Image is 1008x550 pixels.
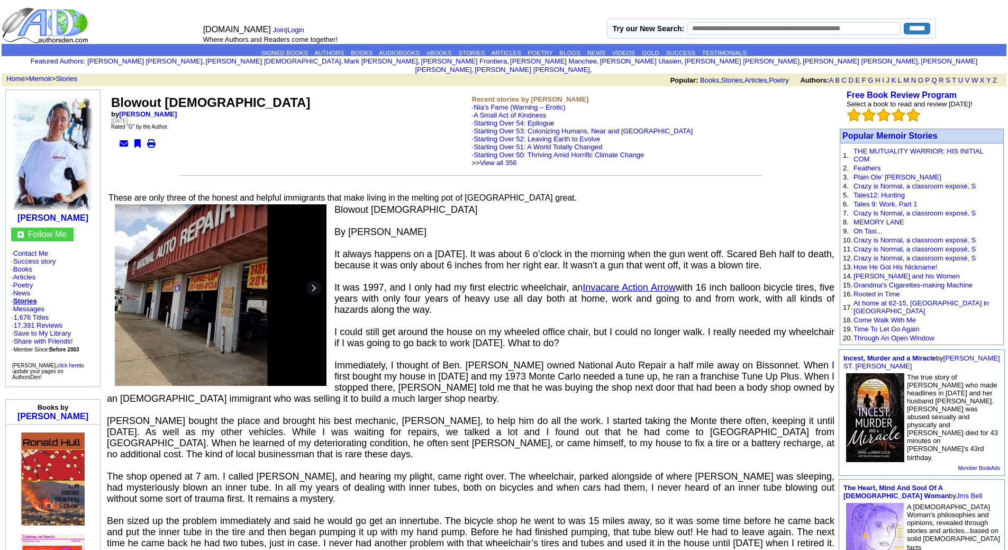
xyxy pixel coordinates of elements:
a: [PERSON_NAME] [17,412,88,421]
font: · · · · · · · [11,249,95,354]
a: AUDIOBOOKS [379,50,420,56]
b: Before 2003 [49,347,79,353]
a: Poetry [769,76,789,84]
a: THE MUTUALITY WARRIOR: HIS INITIAL COM [853,147,983,163]
a: Join [273,26,286,34]
a: Y [986,76,991,84]
font: [DATE] [111,118,128,124]
a: The Heart, Mind And Soul Of A [DEMOGRAPHIC_DATA] Woman [843,484,949,500]
a: Featured Authors [31,57,84,65]
a: Grandma's Cigarettes-making Machine [853,281,973,289]
span: Immediately, I thought of Ben. [PERSON_NAME] owned National Auto Repair a half mile away on Bisso... [107,360,834,404]
a: Crazy is Normal, a classroom exposé, S [853,245,976,253]
a: K [892,76,896,84]
font: 12. [843,254,852,262]
font: 11. [843,245,852,253]
b: [PERSON_NAME] [17,213,88,222]
a: AUTHORS [314,50,344,56]
font: 20. [843,334,852,342]
img: shim.gif [53,427,54,431]
b: Popular: [670,76,698,84]
a: How He Got His Nickname! [853,263,937,271]
font: · [11,305,44,313]
a: [PERSON_NAME] Frontiera [421,57,507,65]
span: It always happens on a [DATE]. It was about 6 o’clock in the morning when the gun went off. Scare... [334,249,834,271]
font: · [472,135,644,167]
a: [PERSON_NAME] Manchee [510,57,597,65]
font: i [343,59,344,65]
a: V [965,76,970,84]
img: logo_ad.gif [2,7,90,44]
a: Poetry [13,281,33,289]
a: Save to My Library [14,329,71,337]
font: i [509,59,510,65]
a: [PERSON_NAME] [PERSON_NAME] [415,57,977,74]
font: i [474,67,475,73]
a: Starting Over 50: Thriving Amid Horrific Climate Change [474,151,644,159]
a: A [829,76,833,84]
a: Follow Me [28,230,67,239]
a: Crazy is Normal, a classroom exposé, S [853,236,976,244]
a: Time To Let Go Again [853,325,919,333]
a: Popular Memoir Stories [842,131,938,140]
font: Rated " " by the Author. [111,124,168,130]
a: [PERSON_NAME] [PERSON_NAME] [475,66,589,74]
a: Articles [13,273,36,281]
img: bigemptystars.png [847,108,861,122]
font: 2. [843,164,849,172]
a: Rooted in Time [853,290,900,298]
a: Home [6,75,25,83]
a: B [835,76,840,84]
a: Tales12: Hunting [853,191,905,199]
font: i [592,67,593,73]
a: Nia’s Fame (Warning – Erotic) [474,103,565,111]
a: Crazy is Normal, a classroom exposé, S [853,209,976,217]
a: A Small Act of Kindness [474,111,546,119]
font: i [420,59,421,65]
label: Try our New Search: [613,24,684,33]
a: NEWS [587,50,606,56]
b: Recent stories by [PERSON_NAME] [472,95,589,103]
a: Starting Over 52: Leaving Earth to Evolve [474,135,600,143]
font: 7. [843,209,849,217]
img: 3918.JPG [13,97,93,211]
a: [PERSON_NAME] ST. [PERSON_NAME] [843,354,1000,370]
a: [PERSON_NAME] [119,110,177,118]
a: VIDEOS [612,50,635,56]
a: W [971,76,978,84]
a: Books [13,265,32,273]
a: Jms Bell [956,492,982,500]
a: Starting Over 51: A World Totally Changed [474,143,602,151]
font: Member Since: [14,347,79,353]
font: i [204,59,205,65]
a: Through An Open Window [853,334,934,342]
a: [PERSON_NAME] and his Women [853,272,960,280]
font: 13. [843,263,852,271]
a: F [862,76,866,84]
font: · [472,127,693,167]
span: I could still get around the house on my wheeled office chair, but I could no longer walk. I real... [334,327,834,348]
font: · [472,111,693,167]
font: 18. [843,316,852,324]
a: Member BookAds [958,465,1000,471]
span: [PERSON_NAME] bought the place and brought his best mechanic, [PERSON_NAME], to help him do all t... [107,416,834,459]
a: J [886,76,889,84]
a: Starting Over 54: Epilogue [474,119,554,127]
font: i [683,59,684,65]
font: , , , , , , , , , , [87,57,977,74]
font: [PERSON_NAME], to update your pages on AuthorsDen! [12,363,84,380]
b: by [111,110,177,118]
font: 16. [843,290,852,298]
font: · [472,143,644,167]
font: : [31,57,85,65]
font: 4. [843,182,849,190]
a: H [875,76,880,84]
a: Messages [13,305,44,313]
a: G [129,124,133,130]
a: At home at 62-15, [GEOGRAPHIC_DATA] in [GEOGRAPHIC_DATA] [853,299,989,315]
font: 5. [843,191,849,199]
a: O [918,76,923,84]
